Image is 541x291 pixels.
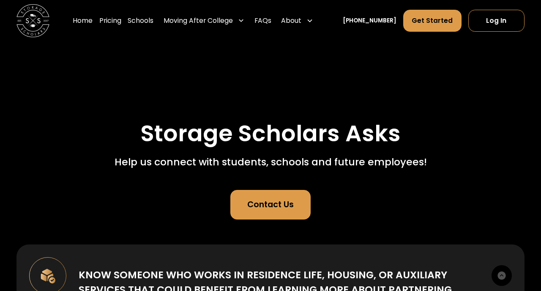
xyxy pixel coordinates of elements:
[278,9,317,33] div: About
[73,9,93,33] a: Home
[160,9,248,33] div: Moving After College
[343,16,396,25] a: [PHONE_NUMBER]
[99,9,121,33] a: Pricing
[16,4,49,37] a: home
[403,10,462,32] a: Get Started
[230,190,311,220] a: Contact Us
[115,154,427,169] div: Help us connect with students, schools and future employees!
[140,121,401,146] h1: Storage Scholars Asks
[468,10,525,32] a: Log In
[16,4,49,37] img: Storage Scholars main logo
[254,9,271,33] a: FAQs
[247,198,294,211] div: Contact Us
[281,16,301,26] div: About
[164,16,233,26] div: Moving After College
[128,9,153,33] a: Schools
